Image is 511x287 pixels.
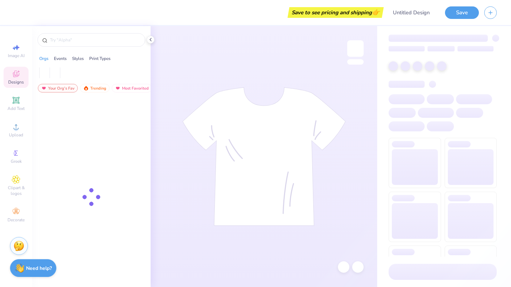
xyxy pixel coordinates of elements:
[7,106,25,111] span: Add Text
[372,8,380,16] span: 👉
[41,86,47,91] img: most_fav.gif
[80,84,110,92] div: Trending
[72,55,84,62] div: Styles
[8,53,25,59] span: Image AI
[182,87,346,226] img: tee-skeleton.svg
[26,265,52,272] strong: Need help?
[445,6,479,19] button: Save
[11,158,22,164] span: Greek
[115,86,121,91] img: most_fav.gif
[4,185,29,196] span: Clipart & logos
[89,55,111,62] div: Print Types
[289,7,382,18] div: Save to see pricing and shipping
[7,217,25,223] span: Decorate
[83,86,89,91] img: trending.gif
[9,132,23,138] span: Upload
[54,55,67,62] div: Events
[387,5,440,20] input: Untitled Design
[39,55,49,62] div: Orgs
[38,84,78,92] div: Your Org's Fav
[8,79,24,85] span: Designs
[49,36,141,44] input: Try "Alpha"
[112,84,152,92] div: Most Favorited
